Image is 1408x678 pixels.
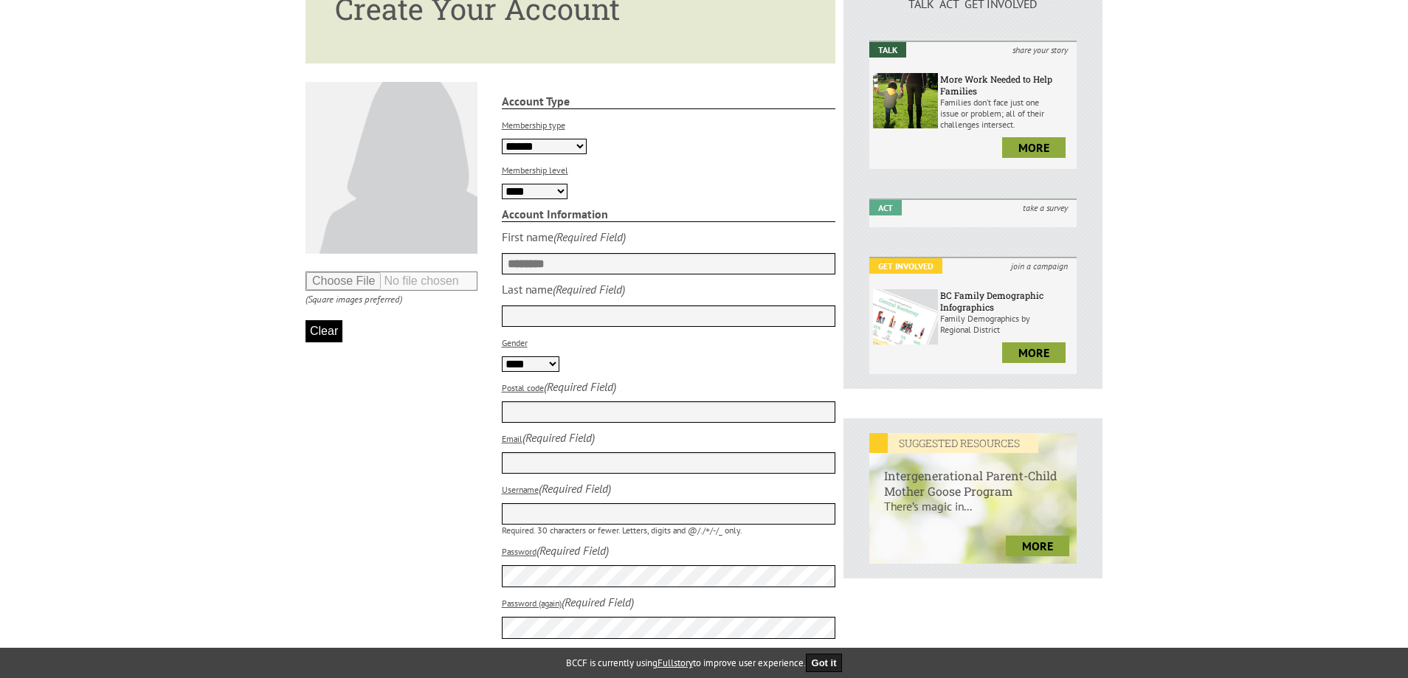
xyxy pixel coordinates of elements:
i: (Required Field) [544,379,616,394]
label: Membership level [502,165,568,176]
label: Username [502,484,539,495]
a: more [1002,342,1066,363]
i: (Required Field) [553,229,626,244]
i: take a survey [1014,200,1077,215]
strong: Account Information [502,207,836,222]
strong: Account Type [502,94,836,109]
em: Act [869,200,902,215]
i: (Required Field) [553,282,625,297]
h6: Intergenerational Parent-Child Mother Goose Program [869,453,1077,499]
em: Get Involved [869,258,942,274]
i: (Required Field) [562,595,634,609]
a: more [1006,536,1069,556]
i: (Required Field) [536,543,609,558]
em: Talk [869,42,906,58]
a: Fullstory [658,657,693,669]
label: Password [502,546,536,557]
label: Password (again) [502,598,562,609]
div: Last name [502,282,553,297]
label: Email [502,433,522,444]
i: join a campaign [1002,258,1077,274]
a: more [1002,137,1066,158]
p: There’s magic in... [869,499,1077,528]
label: Gender [502,337,528,348]
p: Family Demographics by Regional District [940,313,1073,335]
label: Postal code [502,382,544,393]
h6: BC Family Demographic Infographics [940,289,1073,313]
i: share your story [1004,42,1077,58]
label: Membership type [502,120,565,131]
p: Families don’t face just one issue or problem; all of their challenges intersect. [940,97,1073,130]
i: (Required Field) [539,481,611,496]
div: First name [502,229,553,244]
em: SUGGESTED RESOURCES [869,433,1038,453]
img: Default User Photo [306,82,477,254]
button: Clear [306,320,342,342]
i: (Square images preferred) [306,293,402,305]
i: (Required Field) [522,430,595,445]
h6: More Work Needed to Help Families [940,73,1073,97]
button: Got it [806,654,843,672]
p: Required. 30 characters or fewer. Letters, digits and @/./+/-/_ only. [502,525,836,536]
